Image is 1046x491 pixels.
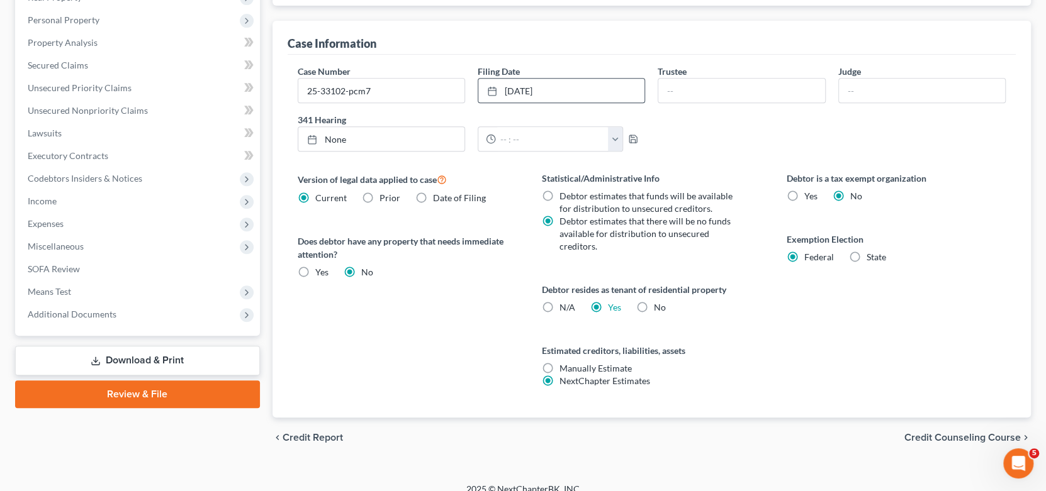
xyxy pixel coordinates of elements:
[787,233,1006,246] label: Exemption Election
[18,99,260,122] a: Unsecured Nonpriority Claims
[28,128,62,138] span: Lawsuits
[1029,448,1039,458] span: 5
[18,122,260,145] a: Lawsuits
[560,363,632,373] span: Manually Estimate
[804,190,818,201] span: Yes
[298,172,517,187] label: Version of legal data applied to case
[478,65,520,78] label: Filing Date
[1003,448,1033,478] iframe: Intercom live chat
[608,302,621,312] a: Yes
[560,302,575,312] span: N/A
[273,433,283,443] i: chevron_left
[273,433,343,443] button: chevron_left Credit Report
[28,37,98,48] span: Property Analysis
[298,234,517,261] label: Does debtor have any property that needs immediate attention?
[288,36,376,51] div: Case Information
[15,380,260,408] a: Review & File
[315,267,329,277] span: Yes
[560,190,733,214] span: Debtor estimates that funds will be available for distribution to unsecured creditors.
[850,190,862,201] span: No
[560,375,650,386] span: NextChapter Estimates
[560,216,731,251] span: Debtor estimates that there will be no funds available for distribution to unsecured creditors.
[15,346,260,375] a: Download & Print
[28,241,84,251] span: Miscellaneous
[18,31,260,54] a: Property Analysis
[658,65,687,78] label: Trustee
[542,344,762,357] label: Estimated creditors, liabilities, assets
[361,267,373,277] span: No
[28,218,64,229] span: Expenses
[28,150,108,161] span: Executory Contracts
[28,309,116,319] span: Additional Documents
[787,172,1006,185] label: Debtor is a tax exempt organization
[28,105,148,116] span: Unsecured Nonpriority Claims
[315,192,347,203] span: Current
[478,79,644,102] a: [DATE]
[838,65,861,78] label: Judge
[654,302,666,312] span: No
[28,82,132,93] span: Unsecured Priority Claims
[867,251,886,262] span: State
[1021,433,1031,443] i: chevron_right
[496,127,609,151] input: -- : --
[658,79,824,102] input: --
[904,433,1031,443] button: Credit Counseling Course chevron_right
[298,79,464,102] input: Enter case number...
[28,196,57,206] span: Income
[18,77,260,99] a: Unsecured Priority Claims
[904,433,1021,443] span: Credit Counseling Course
[18,54,260,77] a: Secured Claims
[433,192,486,203] span: Date of Filing
[839,79,1005,102] input: --
[18,258,260,280] a: SOFA Review
[298,127,464,151] a: None
[542,172,762,185] label: Statistical/Administrative Info
[18,145,260,167] a: Executory Contracts
[804,251,834,262] span: Federal
[28,263,80,274] span: SOFA Review
[291,113,652,126] label: 341 Hearing
[542,283,762,296] label: Debtor resides as tenant of residential property
[28,173,142,184] span: Codebtors Insiders & Notices
[380,192,400,203] span: Prior
[28,60,88,70] span: Secured Claims
[298,65,351,78] label: Case Number
[283,433,343,443] span: Credit Report
[28,286,71,297] span: Means Test
[28,14,99,25] span: Personal Property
